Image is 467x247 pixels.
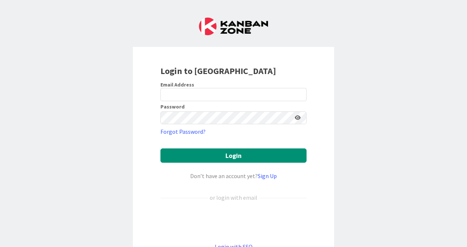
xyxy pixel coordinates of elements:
img: Kanban Zone [199,18,268,35]
a: Forgot Password? [160,127,206,136]
div: or login with email [208,193,259,202]
b: Login to [GEOGRAPHIC_DATA] [160,65,276,77]
label: Password [160,104,185,109]
a: Sign Up [258,172,277,180]
button: Login [160,148,307,163]
iframe: Sign in with Google Button [157,214,310,230]
div: Don’t have an account yet? [160,172,307,180]
label: Email Address [160,81,194,88]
